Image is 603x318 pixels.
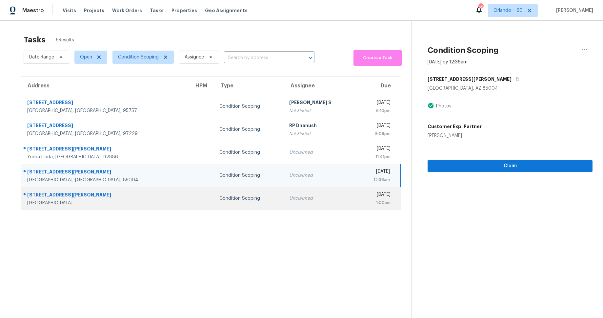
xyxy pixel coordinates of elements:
[22,7,44,14] span: Maestro
[353,50,402,66] button: Create a Task
[428,85,593,92] div: [GEOGRAPHIC_DATA], AZ 85004
[27,154,184,160] div: Yorba Linda, [GEOGRAPHIC_DATA], 92886
[27,177,184,183] div: [GEOGRAPHIC_DATA], [GEOGRAPHIC_DATA], 85004
[362,176,390,183] div: 12:36am
[289,195,351,202] div: Unclaimed
[27,146,184,154] div: [STREET_ADDRESS][PERSON_NAME]
[289,99,351,107] div: [PERSON_NAME] S
[289,130,351,137] div: Not Started
[27,107,184,114] div: [GEOGRAPHIC_DATA], [GEOGRAPHIC_DATA], 95757
[362,153,391,160] div: 11:41pm
[219,149,279,156] div: Condition Scoping
[306,53,315,62] button: Open
[356,77,401,95] th: Due
[29,54,54,60] span: Date Range
[84,7,104,14] span: Projects
[27,169,184,177] div: [STREET_ADDRESS][PERSON_NAME]
[214,77,284,95] th: Type
[80,54,92,60] span: Open
[428,76,512,82] h5: [STREET_ADDRESS][PERSON_NAME]
[63,7,76,14] span: Visits
[357,54,398,62] span: Create a Task
[219,195,279,202] div: Condition Scoping
[189,77,214,95] th: HPM
[289,107,351,114] div: Not Started
[118,54,159,60] span: Condition Scoping
[362,107,391,114] div: 6:10pm
[284,77,356,95] th: Assignee
[150,8,164,13] span: Tasks
[171,7,197,14] span: Properties
[428,160,593,172] button: Claim
[362,168,390,176] div: [DATE]
[289,149,351,156] div: Unclaimed
[362,122,391,130] div: [DATE]
[289,122,351,130] div: RP Dhanush
[428,132,482,139] div: [PERSON_NAME]
[21,77,189,95] th: Address
[362,99,391,107] div: [DATE]
[428,59,468,65] div: [DATE] by 12:36am
[362,145,391,153] div: [DATE]
[219,172,279,179] div: Condition Scoping
[24,36,46,43] h2: Tasks
[27,122,184,130] div: [STREET_ADDRESS]
[428,47,499,54] h2: Condition Scoping
[478,4,483,11] div: 650
[362,199,391,206] div: 1:00am
[219,103,279,110] div: Condition Scoping
[27,130,184,137] div: [GEOGRAPHIC_DATA], [GEOGRAPHIC_DATA], 97229
[224,53,296,63] input: Search by address
[219,126,279,133] div: Condition Scoping
[428,102,434,109] img: Artifact Present Icon
[56,37,74,43] span: 5 Results
[185,54,204,60] span: Assignee
[362,191,391,199] div: [DATE]
[433,162,587,170] span: Claim
[289,172,351,179] div: Unclaimed
[362,130,391,137] div: 9:08pm
[553,7,593,14] span: [PERSON_NAME]
[428,123,482,130] h5: Customer Exp. Partner
[512,73,520,85] button: Copy Address
[112,7,142,14] span: Work Orders
[205,7,248,14] span: Geo Assignments
[27,200,184,206] div: [GEOGRAPHIC_DATA]
[434,103,452,109] div: Photos
[27,99,184,107] div: [STREET_ADDRESS]
[493,7,523,14] span: Orlando + 60
[27,192,184,200] div: [STREET_ADDRESS][PERSON_NAME]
